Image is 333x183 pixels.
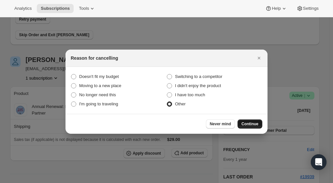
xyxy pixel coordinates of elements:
span: Analytics [14,6,32,11]
div: Open Intercom Messenger [311,154,326,170]
span: Help [272,6,281,11]
span: I didn't enjoy the product [175,83,221,88]
button: Continue [238,119,262,129]
span: Switching to a competitor [175,74,222,79]
h2: Reason for cancelling [71,55,118,61]
span: Tools [79,6,89,11]
span: No longer need this [79,92,116,97]
span: Subscriptions [41,6,70,11]
span: Moving to a new place [79,83,121,88]
button: Never mind [206,119,235,129]
button: Subscriptions [37,4,74,13]
span: Other [175,101,186,106]
span: I'm going to traveling [79,101,118,106]
button: Tools [75,4,99,13]
span: Never mind [210,121,231,127]
span: Continue [241,121,258,127]
button: Close [254,53,264,63]
button: Settings [293,4,323,13]
button: Help [261,4,291,13]
span: Settings [303,6,319,11]
span: Doesn't fit my budget [79,74,119,79]
button: Analytics [10,4,36,13]
span: I have too much [175,92,205,97]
